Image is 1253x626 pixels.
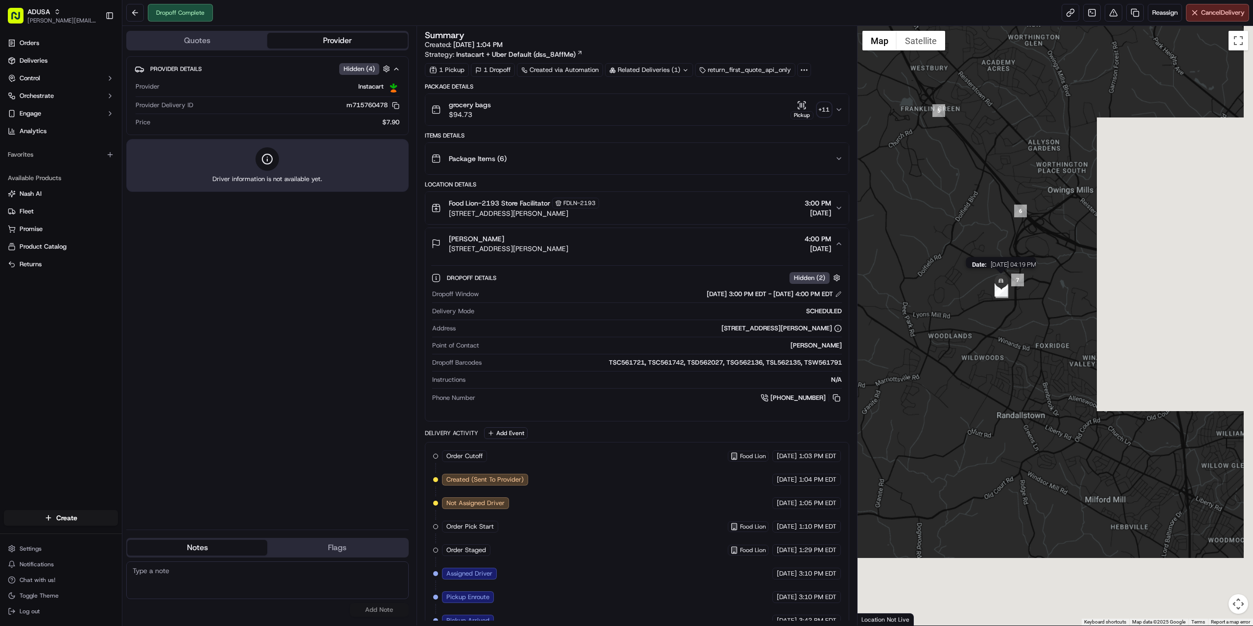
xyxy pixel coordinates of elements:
[20,592,59,600] span: Toggle Theme
[721,324,842,333] div: [STREET_ADDRESS][PERSON_NAME]
[136,101,193,110] span: Provider Delivery ID
[446,546,486,555] span: Order Staged
[972,261,986,268] span: Date :
[425,83,849,91] div: Package Details
[432,394,475,402] span: Phone Number
[33,93,161,103] div: Start new chat
[267,33,407,48] button: Provider
[449,110,491,119] span: $94.73
[79,138,161,156] a: 💻API Documentation
[799,546,836,555] span: 1:29 PM EDT
[432,290,479,299] span: Dropoff Window
[1229,31,1248,50] button: Toggle fullscreen view
[4,204,118,219] button: Fleet
[4,542,118,556] button: Settings
[1229,594,1248,614] button: Map camera controls
[432,307,474,316] span: Delivery Mode
[932,104,945,117] div: 5
[777,616,797,625] span: [DATE]
[8,189,114,198] a: Nash AI
[6,138,79,156] a: 📗Knowledge Base
[4,589,118,603] button: Toggle Theme
[4,239,118,255] button: Product Catalog
[27,7,50,17] button: ADUSA
[83,143,91,151] div: 💻
[799,569,836,578] span: 3:10 PM EDT
[20,576,55,584] span: Chat with us!
[897,31,945,50] button: Show satellite imagery
[777,452,797,461] span: [DATE]
[8,207,114,216] a: Fleet
[777,593,797,602] span: [DATE]
[8,242,114,251] a: Product Catalog
[799,452,836,461] span: 1:03 PM EDT
[777,546,797,555] span: [DATE]
[1211,619,1250,625] a: Report a map error
[56,513,77,523] span: Create
[4,170,118,186] div: Available Products
[478,307,842,316] div: SCHEDULED
[20,545,42,553] span: Settings
[425,259,849,421] div: [PERSON_NAME][STREET_ADDRESS][PERSON_NAME]4:00 PM[DATE]
[1014,205,1027,217] div: 6
[4,573,118,587] button: Chat with us!
[4,604,118,618] button: Log out
[770,394,826,402] span: [PHONE_NUMBER]
[425,49,583,59] div: Strategy:
[1148,4,1182,22] button: Reassign
[484,427,528,439] button: Add Event
[1152,8,1178,17] span: Reassign
[790,100,831,119] button: Pickup+11
[93,142,157,152] span: API Documentation
[446,475,524,484] span: Created (Sent To Provider)
[358,82,384,91] span: Instacart
[446,522,494,531] span: Order Pick Start
[97,166,118,173] span: Pylon
[1084,619,1126,626] button: Keyboard shortcuts
[136,82,160,91] span: Provider
[449,209,599,218] span: [STREET_ADDRESS][PERSON_NAME]
[4,4,101,27] button: ADUSA[PERSON_NAME][EMAIL_ADDRESS][PERSON_NAME][DOMAIN_NAME]
[446,452,483,461] span: Order Cutoff
[790,111,813,119] div: Pickup
[4,35,118,51] a: Orders
[4,557,118,571] button: Notifications
[761,393,842,403] a: [PHONE_NUMBER]
[4,510,118,526] button: Create
[789,272,843,284] button: Hidden (2)
[10,39,178,55] p: Welcome 👋
[4,256,118,272] button: Returns
[805,234,831,244] span: 4:00 PM
[425,429,478,437] div: Delivery Activity
[27,17,97,24] button: [PERSON_NAME][EMAIL_ADDRESS][PERSON_NAME][DOMAIN_NAME]
[425,63,469,77] div: 1 Pickup
[382,118,399,127] span: $7.90
[446,616,489,625] span: Pickup Arrived
[339,63,393,75] button: Hidden (4)
[799,475,836,484] span: 1:04 PM EDT
[388,81,399,93] img: profile_instacart_ahold_partner.png
[995,284,1007,297] div: 10
[425,143,849,174] button: Package Items (6)
[1186,4,1249,22] button: CancelDelivery
[20,39,39,47] span: Orders
[425,181,849,188] div: Location Details
[1191,619,1205,625] a: Terms (opens in new tab)
[453,40,503,49] span: [DATE] 1:04 PM
[449,154,507,163] span: Package Items ( 6 )
[20,74,40,83] span: Control
[695,63,795,77] div: return_first_quote_api_only
[707,290,842,299] div: [DATE] 3:00 PM EDT - [DATE] 4:00 PM EDT
[432,324,456,333] span: Address
[10,93,27,111] img: 1736555255976-a54dd68f-1ca7-489b-9aae-adbdc363a1c4
[799,593,836,602] span: 3:10 PM EDT
[517,63,603,77] a: Created via Automation
[469,375,842,384] div: N/A
[805,198,831,208] span: 3:00 PM
[605,63,693,77] div: Related Deliveries (1)
[33,103,124,111] div: We're available if you need us!
[446,569,492,578] span: Assigned Driver
[790,100,813,119] button: Pickup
